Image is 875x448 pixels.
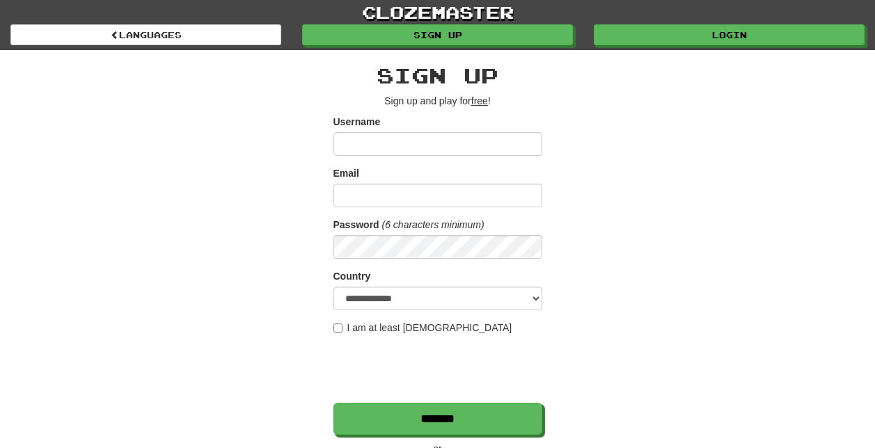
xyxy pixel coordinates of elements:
u: free [471,95,488,106]
label: Password [333,218,379,232]
p: Sign up and play for ! [333,94,542,108]
h2: Sign up [333,64,542,87]
a: Sign up [302,24,573,45]
iframe: reCAPTCHA [333,342,545,396]
input: I am at least [DEMOGRAPHIC_DATA] [333,323,342,333]
a: Languages [10,24,281,45]
label: Email [333,166,359,180]
em: (6 characters minimum) [382,219,484,230]
label: Username [333,115,381,129]
a: Login [594,24,865,45]
label: I am at least [DEMOGRAPHIC_DATA] [333,321,512,335]
label: Country [333,269,371,283]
